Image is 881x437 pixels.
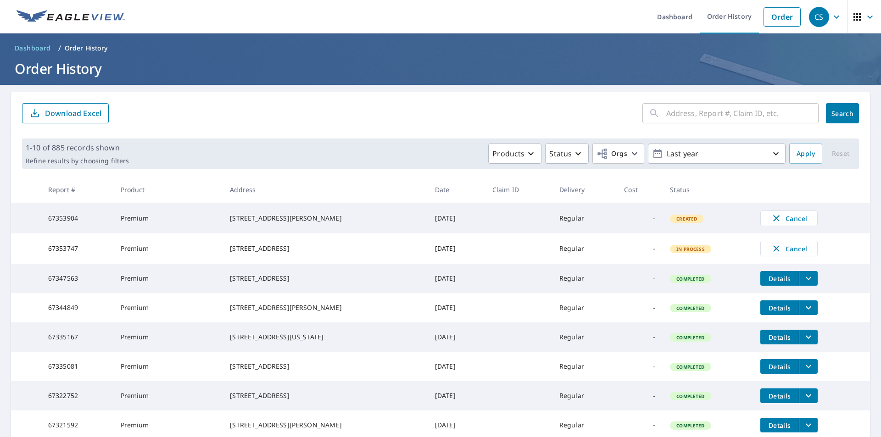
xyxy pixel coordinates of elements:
[230,303,420,312] div: [STREET_ADDRESS][PERSON_NAME]
[789,144,822,164] button: Apply
[41,203,113,233] td: 67353904
[428,322,485,352] td: [DATE]
[230,244,420,253] div: [STREET_ADDRESS]
[809,7,829,27] div: CS
[488,144,541,164] button: Products
[11,41,55,55] a: Dashboard
[799,388,818,403] button: filesDropdownBtn-67322752
[617,176,663,203] th: Cost
[492,148,524,159] p: Products
[41,352,113,381] td: 67335081
[428,352,485,381] td: [DATE]
[552,322,617,352] td: Regular
[770,243,808,254] span: Cancel
[617,203,663,233] td: -
[648,144,786,164] button: Last year
[15,44,51,53] span: Dashboard
[617,293,663,322] td: -
[760,300,799,315] button: detailsBtn-67344849
[230,332,420,342] div: [STREET_ADDRESS][US_STATE]
[113,264,223,293] td: Premium
[617,352,663,381] td: -
[113,176,223,203] th: Product
[11,59,870,78] h1: Order History
[428,381,485,410] td: [DATE]
[113,233,223,264] td: Premium
[671,305,710,311] span: Completed
[671,422,710,429] span: Completed
[113,381,223,410] td: Premium
[799,300,818,315] button: filesDropdownBtn-67344849
[428,203,485,233] td: [DATE]
[826,103,859,123] button: Search
[552,264,617,293] td: Regular
[26,142,129,153] p: 1-10 of 885 records shown
[428,176,485,203] th: Date
[799,271,818,286] button: filesDropdownBtn-67347563
[41,264,113,293] td: 67347563
[766,333,793,342] span: Details
[41,176,113,203] th: Report #
[760,210,818,226] button: Cancel
[41,233,113,264] td: 67353747
[770,213,808,224] span: Cancel
[428,264,485,293] td: [DATE]
[230,362,420,371] div: [STREET_ADDRESS]
[671,334,710,341] span: Completed
[428,233,485,264] td: [DATE]
[26,157,129,165] p: Refine results by choosing filters
[833,109,852,118] span: Search
[113,322,223,352] td: Premium
[113,203,223,233] td: Premium
[17,10,125,24] img: EV Logo
[799,418,818,432] button: filesDropdownBtn-67321592
[552,203,617,233] td: Regular
[671,364,710,370] span: Completed
[797,148,815,160] span: Apply
[41,381,113,410] td: 67322752
[552,352,617,381] td: Regular
[545,144,589,164] button: Status
[230,214,420,223] div: [STREET_ADDRESS][PERSON_NAME]
[760,388,799,403] button: detailsBtn-67322752
[617,381,663,410] td: -
[552,176,617,203] th: Delivery
[113,352,223,381] td: Premium
[597,148,627,160] span: Orgs
[766,392,793,400] span: Details
[671,393,710,399] span: Completed
[760,359,799,374] button: detailsBtn-67335081
[428,293,485,322] td: [DATE]
[671,246,710,252] span: In Process
[230,274,420,283] div: [STREET_ADDRESS]
[671,216,703,222] span: Created
[485,176,552,203] th: Claim ID
[663,176,753,203] th: Status
[666,100,819,126] input: Address, Report #, Claim ID, etc.
[671,276,710,282] span: Completed
[11,41,870,55] nav: breadcrumb
[552,293,617,322] td: Regular
[663,146,770,162] p: Last year
[617,264,663,293] td: -
[22,103,109,123] button: Download Excel
[766,421,793,430] span: Details
[799,359,818,374] button: filesDropdownBtn-67335081
[592,144,644,164] button: Orgs
[617,233,663,264] td: -
[549,148,572,159] p: Status
[45,108,101,118] p: Download Excel
[799,330,818,344] button: filesDropdownBtn-67335167
[760,271,799,286] button: detailsBtn-67347563
[766,362,793,371] span: Details
[617,322,663,352] td: -
[230,391,420,400] div: [STREET_ADDRESS]
[760,418,799,432] button: detailsBtn-67321592
[766,304,793,312] span: Details
[764,7,801,27] a: Order
[766,274,793,283] span: Details
[58,43,61,54] li: /
[223,176,428,203] th: Address
[552,381,617,410] td: Regular
[65,44,108,53] p: Order History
